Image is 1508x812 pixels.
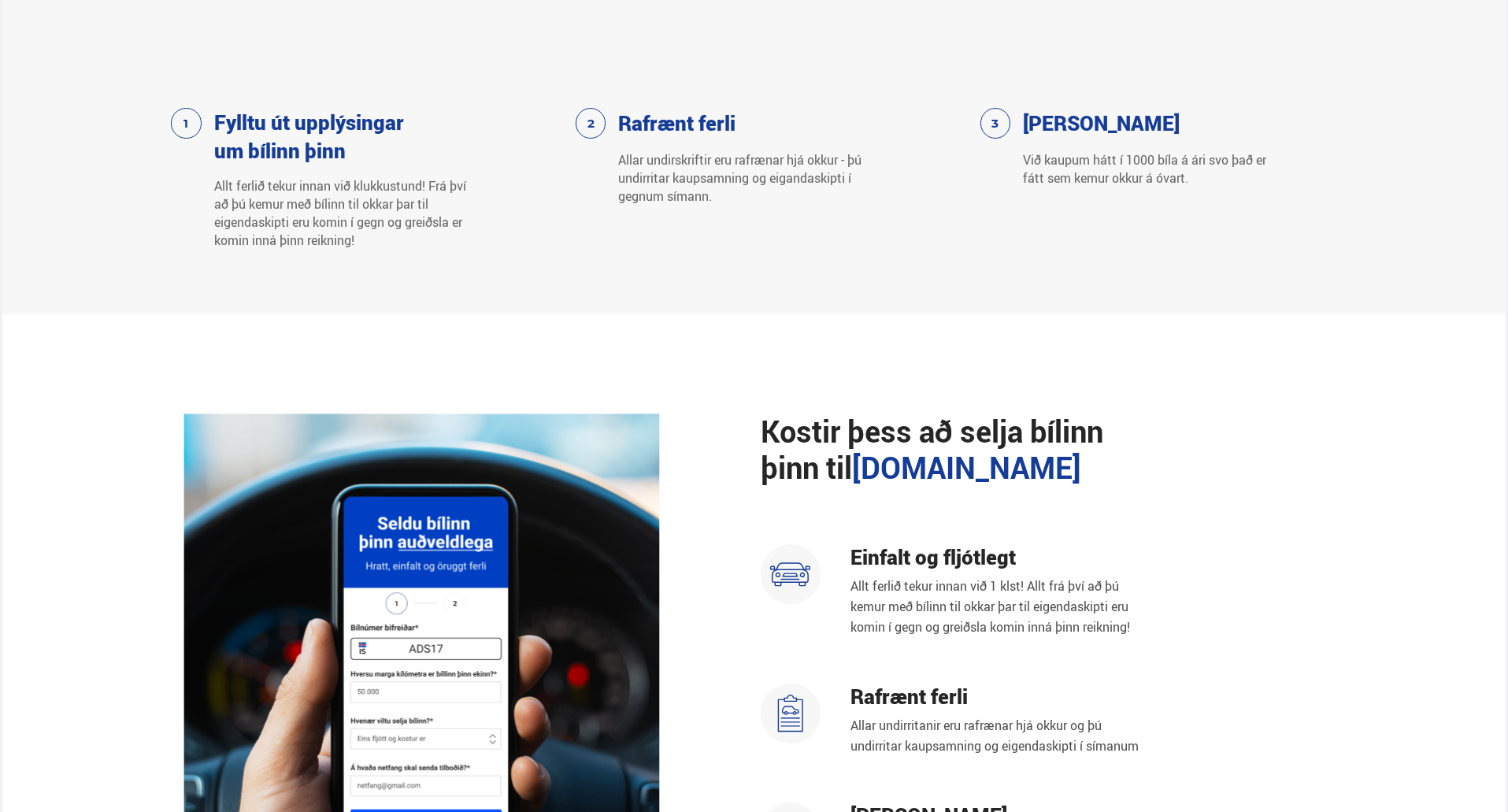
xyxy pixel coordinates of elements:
[850,576,1151,637] p: Allt ferlið tekur innan við 1 klst! Allt frá því að þú kemur með bílinn til okkar þar til eigenda...
[214,177,471,250] p: Allt ferlið tekur innan við klukkustund! Frá því að þú kemur með bílinn til okkar þar til eigenda...
[761,413,1151,486] h2: Kostir þess að selja bílinn þinn til
[769,693,811,733] img: ak92EVLVjm1eYQ-r.svg
[850,715,1151,756] p: Allar undirritanir eru rafrænar hjá okkur og þú undirritar kaupsamning og eigendaskipti í símanum
[618,109,735,137] h3: Rafrænt ferli
[852,447,1081,488] span: [DOMAIN_NAME]
[850,684,1151,709] h4: Rafrænt ferli
[850,544,1151,569] h4: Einfalt og fljótlegt
[13,6,60,54] button: Open LiveChat chat widget
[618,151,875,206] p: Allar undirskriftir eru rafrænar hjá okkur - þú undirritar kaupsamning og eigandaskipti í gegnum ...
[1023,151,1280,187] p: Við kaupum hátt í 1000 bíla á ári svo það er fátt sem kemur okkur á óvart.
[1023,109,1180,137] h3: [PERSON_NAME]
[214,108,411,165] h3: Fylltu út upplýsingar um bílinn þinn
[769,553,812,595] img: sxVYvPSuM98JaIvG.svg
